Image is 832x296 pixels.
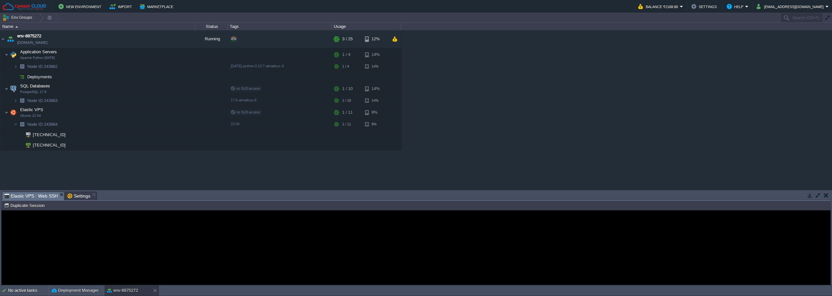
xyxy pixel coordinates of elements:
[20,56,55,60] span: Apache Python [DATE]
[15,26,18,28] img: AMDAwAAAACH5BAEAAAAALAAAAAABAAEAAAICRAEAOw==
[18,119,27,129] img: AMDAwAAAACH5BAEAAAAALAAAAAABAAEAAAICRAEAOw==
[140,3,175,10] button: Marketplace
[14,96,18,106] img: AMDAwAAAACH5BAEAAAAALAAAAAABAAEAAAICRAEAOw==
[27,74,53,80] a: Deployments
[67,192,90,200] span: Settings
[27,64,58,69] a: Node ID:243862
[9,48,18,61] img: AMDAwAAAACH5BAEAAAAALAAAAAABAAEAAAICRAEAOw==
[365,106,386,119] div: 9%
[231,98,256,102] span: 17.6-almalinux-9
[365,119,386,129] div: 9%
[18,72,27,82] img: AMDAwAAAACH5BAEAAAAALAAAAAABAAEAAAICRAEAOw==
[27,64,44,69] span: Node ID:
[32,143,67,148] a: [TECHNICAL_ID]
[19,107,44,112] span: Elastic VPS
[20,90,46,94] span: PostgreSQL 17.6
[110,3,134,10] button: Import
[4,202,46,208] button: Duplicate Session
[19,49,58,54] a: Application ServersApache Python [DATE]
[52,287,98,294] button: Deployment Manager
[1,23,195,30] div: Name
[17,39,47,46] a: [DOMAIN_NAME]
[32,140,67,150] span: [TECHNICAL_ID]
[9,82,18,95] img: AMDAwAAAACH5BAEAAAAALAAAAAABAAEAAAICRAEAOw==
[27,98,58,103] span: 243863
[18,140,21,150] img: AMDAwAAAACH5BAEAAAAALAAAAAABAAEAAAICRAEAOw==
[365,61,386,71] div: 14%
[27,98,44,103] span: Node ID:
[17,33,41,39] a: env-8875272
[342,96,351,106] div: 1 / 10
[14,119,18,129] img: AMDAwAAAACH5BAEAAAAALAAAAAABAAEAAAICRAEAOw==
[4,192,58,200] span: Elastic VPS : Web SSH
[21,140,31,150] img: AMDAwAAAACH5BAEAAAAALAAAAAABAAEAAAICRAEAOw==
[2,3,46,11] img: Cantech Cloud
[5,82,8,95] img: AMDAwAAAACH5BAEAAAAALAAAAAABAAEAAAICRAEAOw==
[58,3,103,10] button: New Environment
[19,49,58,55] span: Application Servers
[19,107,44,112] a: Elastic VPSUbuntu 22.04
[27,122,58,127] span: 243864
[32,130,67,140] span: [TECHNICAL_ID]
[231,110,260,114] span: no SLB access
[8,285,49,296] div: No active tasks
[342,61,349,71] div: 1 / 4
[19,84,51,88] a: SQL DatabasesPostgreSQL 17.6
[2,13,34,22] button: Env Groups
[195,30,228,48] div: Running
[727,3,745,10] button: Help
[231,64,284,68] span: [DATE]-python-3.13.7-almalinux-9
[20,114,41,118] span: Ubuntu 22.04
[18,130,21,140] img: AMDAwAAAACH5BAEAAAAALAAAAAABAAEAAAICRAEAOw==
[231,86,260,90] span: no SLB access
[21,130,31,140] img: AMDAwAAAACH5BAEAAAAALAAAAAABAAEAAAICRAEAOw==
[332,23,401,30] div: Usage
[27,122,58,127] a: Node ID:243864
[32,132,67,137] a: [TECHNICAL_ID]
[27,98,58,103] a: Node ID:243863
[27,64,58,69] span: 243862
[342,82,353,95] div: 1 / 10
[18,61,27,71] img: AMDAwAAAACH5BAEAAAAALAAAAAABAAEAAAICRAEAOw==
[691,3,719,10] button: Settings
[638,3,680,10] button: Balance ₹2168.80
[365,48,386,61] div: 14%
[18,96,27,106] img: AMDAwAAAACH5BAEAAAAALAAAAAABAAEAAAICRAEAOw==
[5,48,8,61] img: AMDAwAAAACH5BAEAAAAALAAAAAABAAEAAAICRAEAOw==
[365,30,386,48] div: 12%
[342,106,353,119] div: 1 / 11
[9,106,18,119] img: AMDAwAAAACH5BAEAAAAALAAAAAABAAEAAAICRAEAOw==
[365,82,386,95] div: 14%
[107,287,138,294] button: env-8875272
[14,61,18,71] img: AMDAwAAAACH5BAEAAAAALAAAAAABAAEAAAICRAEAOw==
[5,106,8,119] img: AMDAwAAAACH5BAEAAAAALAAAAAABAAEAAAICRAEAOw==
[365,96,386,106] div: 14%
[231,122,240,126] span: 22.04
[342,30,353,48] div: 3 / 25
[342,119,351,129] div: 1 / 11
[0,30,6,48] img: AMDAwAAAACH5BAEAAAAALAAAAAABAAEAAAICRAEAOw==
[6,30,15,48] img: AMDAwAAAACH5BAEAAAAALAAAAAABAAEAAAICRAEAOw==
[27,122,44,127] span: Node ID:
[14,72,18,82] img: AMDAwAAAACH5BAEAAAAALAAAAAABAAEAAAICRAEAOw==
[342,48,350,61] div: 1 / 4
[19,83,51,89] span: SQL Databases
[228,23,331,30] div: Tags
[757,3,825,10] button: [EMAIL_ADDRESS][DOMAIN_NAME]
[196,23,227,30] div: Status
